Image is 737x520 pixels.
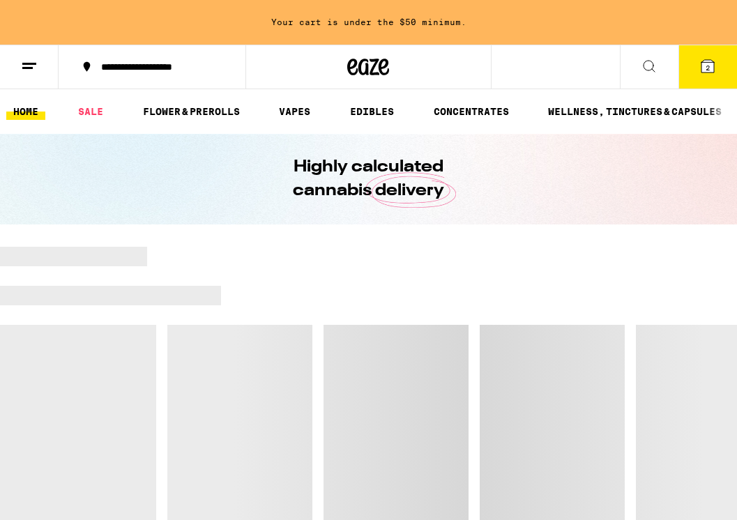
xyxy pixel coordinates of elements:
h1: Highly calculated cannabis delivery [254,155,484,203]
span: 2 [706,63,710,72]
a: EDIBLES [343,103,401,120]
a: WELLNESS, TINCTURES & CAPSULES [541,103,729,120]
a: VAPES [272,103,317,120]
a: CONCENTRATES [427,103,516,120]
a: HOME [6,103,45,120]
a: FLOWER & PREROLLS [136,103,247,120]
button: 2 [678,45,737,89]
a: SALE [71,103,110,120]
